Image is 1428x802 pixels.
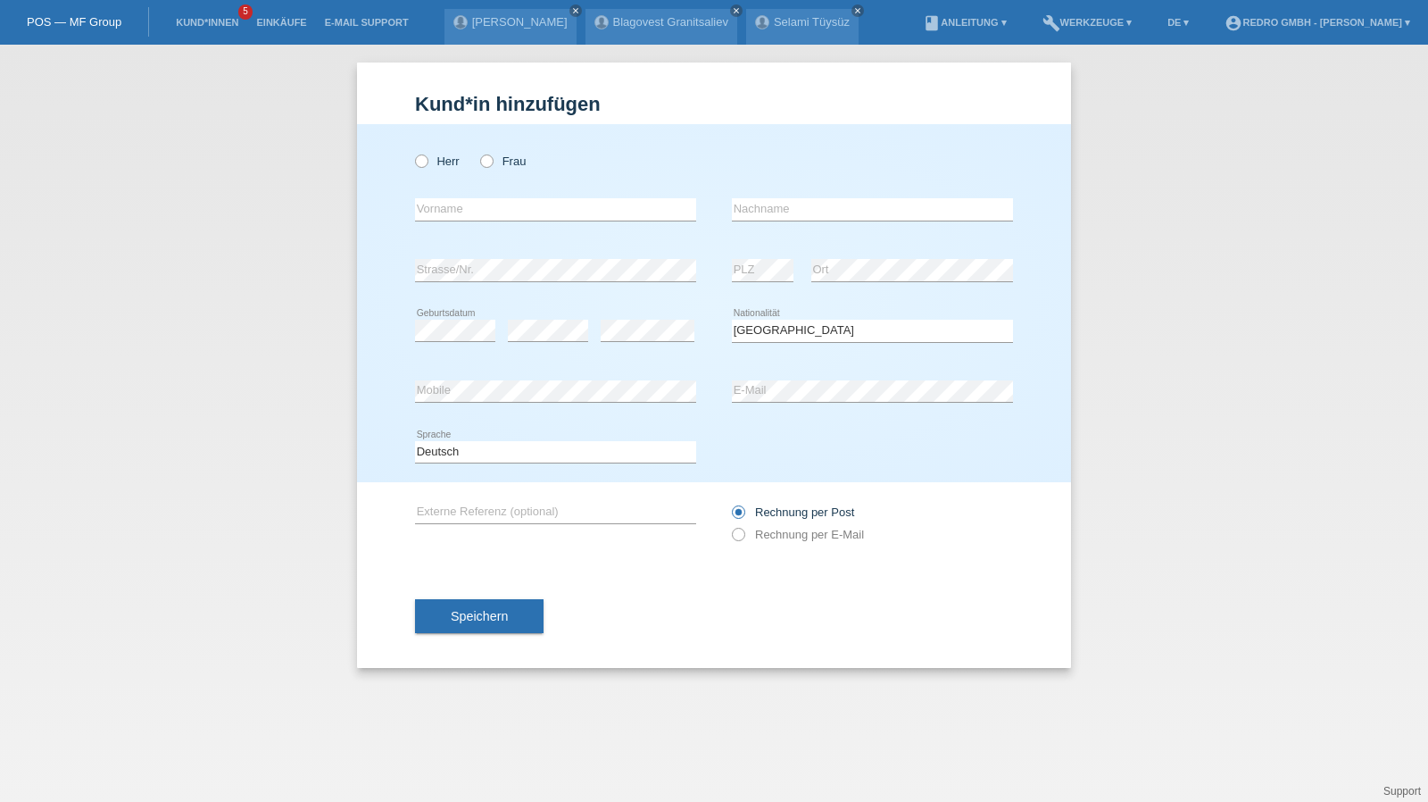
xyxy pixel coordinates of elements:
h1: Kund*in hinzufügen [415,93,1013,115]
a: Support [1383,785,1421,798]
a: DE ▾ [1158,17,1198,28]
i: close [571,6,580,15]
i: close [853,6,862,15]
a: Selami Tüysüz [774,15,850,29]
label: Rechnung per Post [732,505,854,519]
i: build [1042,14,1060,32]
a: close [851,4,864,17]
label: Herr [415,155,460,168]
a: account_circleRedro GmbH - [PERSON_NAME] ▾ [1216,17,1419,28]
input: Frau [480,155,492,166]
label: Frau [480,155,526,168]
a: POS — MF Group [27,15,121,29]
label: Rechnung per E-Mail [732,528,864,541]
a: Blagovest Granitsaliev [613,15,728,29]
input: Herr [415,155,427,166]
i: close [732,6,741,15]
input: Rechnung per Post [732,505,743,528]
a: bookAnleitung ▾ [914,17,1015,28]
a: E-Mail Support [316,17,418,28]
a: close [569,4,582,17]
i: book [923,14,941,32]
a: buildWerkzeuge ▾ [1034,17,1142,28]
span: 5 [238,4,253,20]
a: close [730,4,743,17]
button: Speichern [415,599,544,633]
input: Rechnung per E-Mail [732,528,743,550]
i: account_circle [1225,14,1242,32]
span: Speichern [451,609,508,623]
a: Einkäufe [247,17,315,28]
a: Kund*innen [167,17,247,28]
a: [PERSON_NAME] [472,15,568,29]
